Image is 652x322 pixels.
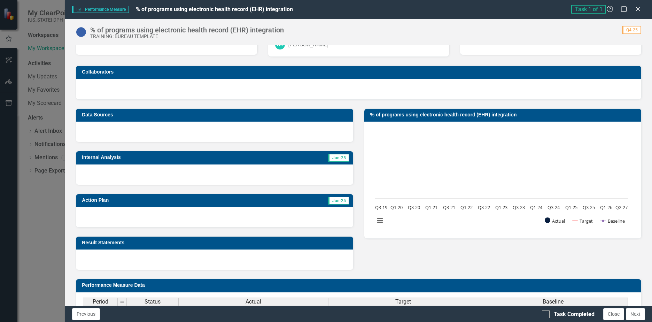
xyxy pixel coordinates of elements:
span: Status [145,299,161,305]
img: No Information [76,26,87,38]
h3: Result Statements [82,240,349,245]
span: Q4-25 [622,26,641,34]
text: Q1-21 [425,204,437,210]
button: Show Actual [545,217,565,224]
span: Jun-25 [328,154,349,162]
button: Show Baseline [601,218,625,224]
text: Q1-26 [600,204,612,210]
text: Q1-25 [565,204,577,210]
div: WH [275,40,285,49]
h3: Performance Measure Data [82,283,638,288]
span: Period [93,299,108,305]
h3: Action Plan [82,198,230,203]
text: Q3-23 [513,204,525,210]
text: Q1-22 [460,204,472,210]
text: Q3-22 [478,204,490,210]
h3: % of programs using electronic health record (EHR) integration [370,112,638,117]
text: Q1-23 [495,204,507,210]
button: Close [603,308,624,320]
button: View chart menu, Chart [375,216,385,225]
div: [PERSON_NAME] [288,41,328,48]
img: 8DAGhfEEPCf229AAAAAElFTkSuQmCC [119,299,125,305]
button: Show Target [573,218,593,224]
span: Actual [246,299,261,305]
text: Q1-20 [390,204,403,210]
text: Q3-24 [548,204,560,210]
svg: Interactive chart [371,127,631,231]
text: Q2-27 [615,204,628,210]
div: % of programs using electronic health record (EHR) integration [90,26,284,34]
button: Next [626,308,645,320]
h3: Collaborators [82,69,638,75]
text: Q3-20 [408,204,420,210]
span: Task 1 of 1 [571,5,606,14]
button: Previous [72,308,100,320]
div: TRAINING: BUREAU TEMPLATE [90,34,284,39]
text: Q3-21 [443,204,455,210]
span: Performance Measure [72,6,129,13]
text: Q3-19 [375,204,387,210]
span: % of programs using electronic health record (EHR) integration [136,6,293,13]
h3: Internal Analysis [82,155,254,160]
div: Chart. Highcharts interactive chart. [371,127,634,231]
text: Q3-25 [582,204,595,210]
h3: Data Sources [82,112,349,117]
span: Target [395,299,411,305]
text: Q1-24 [530,204,543,210]
span: Jun-25 [328,197,349,205]
div: Task Completed [554,310,595,319]
span: Baseline [543,299,564,305]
